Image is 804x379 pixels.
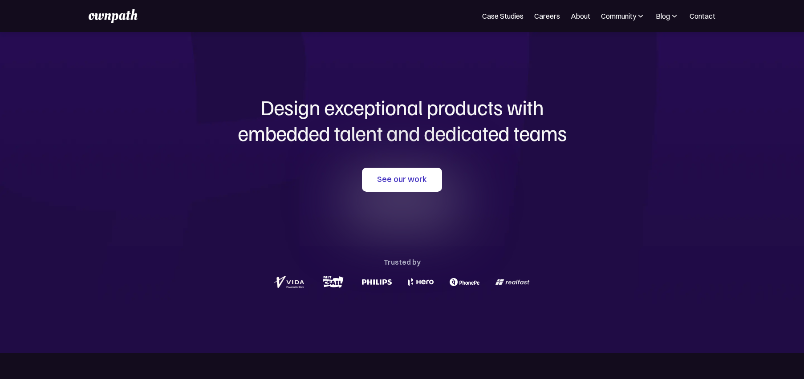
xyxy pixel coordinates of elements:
a: About [571,11,590,21]
div: Community [601,11,636,21]
a: Careers [534,11,560,21]
a: See our work [362,168,442,192]
div: Community [601,11,645,21]
a: Contact [690,11,715,21]
div: Blog [656,11,670,21]
h1: Design exceptional products with embedded talent and dedicated teams [188,94,616,145]
a: Case Studies [482,11,524,21]
div: Blog [656,11,679,21]
div: Trusted by [383,256,421,268]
